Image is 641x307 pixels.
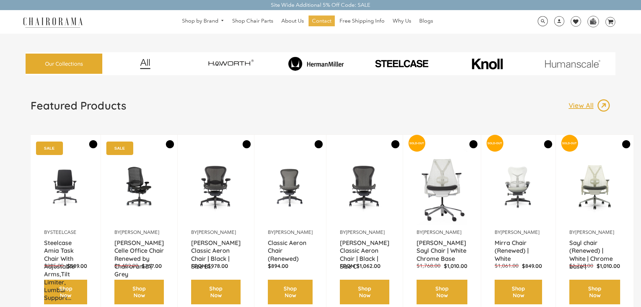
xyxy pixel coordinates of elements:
[419,18,433,25] span: Blogs
[114,263,142,270] p: $1,482.00
[457,58,518,70] img: image_10_1.png
[417,145,467,229] a: Herman Miller Sayl Chair | White Chrome Base - chairorama Herman Miller Sayl Chair | White Chrome...
[417,145,467,229] img: Herman Miller Sayl Chair | White Chrome Base - chairorama
[597,263,620,270] p: $1,010.00
[340,239,389,256] a: [PERSON_NAME] Classic Aeron Chair | Black | Size C
[268,280,313,305] a: Shop Now
[44,145,87,229] a: Amia Chair by chairorama.com Renewed Amia Chair chairorama.com
[281,18,304,25] span: About Us
[114,229,164,236] p: by
[469,140,477,148] button: Add to Wishlist
[197,229,236,235] a: [PERSON_NAME]
[268,263,313,270] p: $894.00
[31,99,126,112] h1: Featured Products
[44,229,87,236] p: by
[243,140,251,148] button: Add to Wishlist
[495,239,542,256] a: Mirra Chair (Renewed) | White
[127,59,164,69] img: image_12.png
[501,229,539,235] a: [PERSON_NAME]
[114,280,164,305] a: Shop Now
[575,229,614,235] a: [PERSON_NAME]
[44,146,55,150] text: SALE
[115,16,500,28] nav: DesktopNavigation
[569,229,620,236] p: by
[44,263,67,270] p: $825.00
[569,280,620,305] a: Shop Now
[569,145,620,229] a: Sayl chair (Renewed) | White | Chrome base | - chairorama Sayl chair (Renewed) | White | Chrome b...
[569,145,620,229] img: Sayl chair (Renewed) | White | Chrome base | - chairorama
[268,145,313,229] img: Classic Aeron Chair (Renewed) - chairorama
[268,239,313,256] a: Classic Aeron Chair (Renewed)
[340,145,389,229] img: Herman Miller Classic Aeron Chair | Black | Size C - chairorama
[495,229,542,236] p: by
[389,16,415,26] a: Why Us
[495,280,542,305] a: Shop Now
[229,16,277,26] a: Shop Chair Parts
[360,59,443,69] img: PHOTO-2024-07-09-00-53-10-removebg-preview.png
[114,239,164,256] a: [PERSON_NAME] Celle Office Chair Renewed by Chairorama | Grey
[588,16,598,26] img: WhatsApp_Image_2024-07-12_at_16.23.01.webp
[417,229,467,236] p: by
[232,18,273,25] span: Shop Chair Parts
[278,16,307,26] a: About Us
[340,18,385,25] span: Free Shipping Info
[191,263,241,270] p: From $978.00
[393,18,411,25] span: Why Us
[166,140,174,148] button: Add to Wishlist
[274,229,313,235] a: [PERSON_NAME]
[569,99,610,112] a: View All
[340,229,389,236] p: by
[495,145,542,229] a: Mirra Chair (Renewed) | White - chairorama Mirra Chair (Renewed) | White - chairorama
[191,145,241,229] a: Herman Miller Classic Aeron Chair | Black | Size B (Renewed) - chairorama Herman Miller Classic A...
[179,16,228,26] a: Shop by Brand
[120,229,159,235] a: [PERSON_NAME]
[191,145,241,229] img: Herman Miller Classic Aeron Chair | Black | Size B (Renewed) - chairorama
[531,60,614,68] img: image_11.png
[597,99,610,112] img: image_13.png
[67,263,87,270] p: $589.00
[391,140,399,148] button: Add to Wishlist
[340,145,389,229] a: Herman Miller Classic Aeron Chair | Black | Size C - chairorama Herman Miller Classic Aeron Chair...
[409,142,424,145] text: SOLD-OUT
[346,229,385,235] a: [PERSON_NAME]
[417,280,467,305] a: Shop Now
[315,140,323,148] button: Add to Wishlist
[417,239,467,256] a: [PERSON_NAME] Sayl Chair | White Chrome Base
[444,263,467,270] p: $1,010.00
[417,263,444,270] p: $1,768.00
[488,142,502,145] text: SOLD-OUT
[562,142,577,145] text: SOLD-OUT
[191,280,241,305] a: Shop Now
[423,229,461,235] a: [PERSON_NAME]
[275,57,357,71] img: image_8_173eb7e0-7579-41b4-bc8e-4ba0b8ba93e8.png
[416,16,436,26] a: Blogs
[191,229,241,236] p: by
[44,280,87,305] a: Shop Now
[340,280,389,305] a: Shop Now
[26,54,102,74] a: Our Collections
[114,146,125,150] text: SALE
[44,239,87,256] a: Steelcase Amia Task Chair With Adjustable Arms,Tilt Limiter, Lumbar Support...
[495,263,522,270] p: $1,061.00
[522,263,542,270] p: $849.00
[622,140,630,148] button: Add to Wishlist
[569,263,597,270] p: $1,768.00
[89,140,97,148] button: Add to Wishlist
[142,263,162,270] p: $757.00
[268,229,313,236] p: by
[309,16,335,26] a: Contact
[50,229,76,235] a: Steelcase
[495,145,542,229] img: Mirra Chair (Renewed) | White - chairorama
[191,239,241,256] a: [PERSON_NAME] Classic Aeron Chair | Black | Size B...
[336,16,388,26] a: Free Shipping Info
[114,145,164,229] img: Herman Miller Celle Office Chair Renewed by Chairorama | Grey - chairorama
[44,145,87,229] img: Amia Chair by chairorama.com
[544,140,552,148] button: Add to Wishlist
[268,145,313,229] a: Classic Aeron Chair (Renewed) - chairorama Classic Aeron Chair (Renewed) - chairorama
[340,263,389,270] p: From $1,062.00
[569,239,620,256] a: Sayl chair (Renewed) | White | Chrome base |
[569,101,597,110] p: View All
[312,18,331,25] span: Contact
[189,54,272,73] img: image_7_14f0750b-d084-457f-979a-a1ab9f6582c4.png
[114,145,164,229] a: Herman Miller Celle Office Chair Renewed by Chairorama | Grey - chairorama Herman Miller Celle Of...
